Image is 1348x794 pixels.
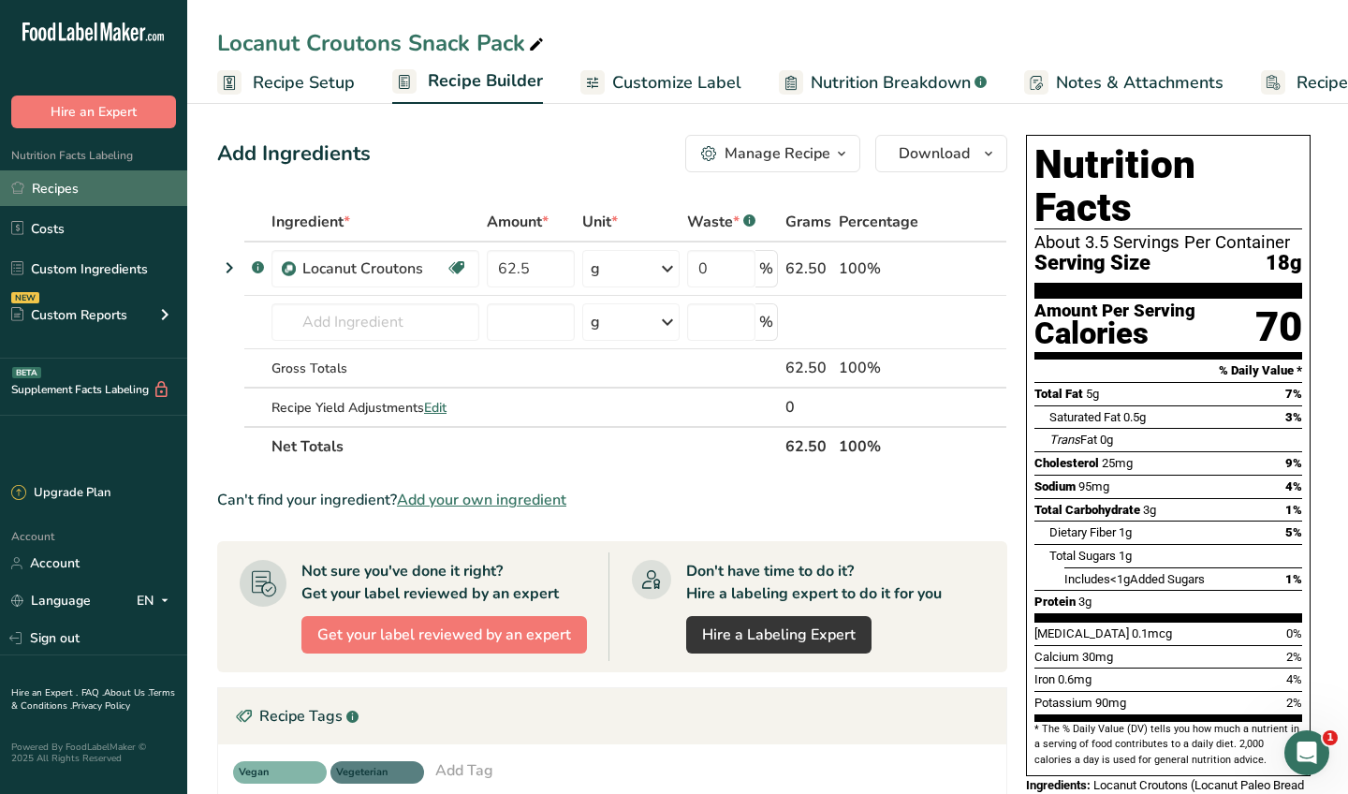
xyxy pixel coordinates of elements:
input: Add Ingredient [271,303,479,341]
span: 2% [1286,696,1302,710]
span: 0g [1100,433,1113,447]
span: 1g [1119,525,1132,539]
span: 18g [1266,252,1302,275]
span: Total Fat [1034,387,1083,401]
div: g [591,257,600,280]
span: Serving Size [1034,252,1150,275]
a: Language [11,584,91,617]
div: 0 [785,396,831,419]
span: Potassium [1034,696,1092,710]
button: Hire an Expert [11,96,176,128]
div: 70 [1255,302,1302,352]
a: About Us . [104,686,149,699]
span: Sodium [1034,479,1076,493]
div: Not sure you've done it right? Get your label reviewed by an expert [301,560,559,605]
span: 4% [1285,479,1302,493]
span: 7% [1285,387,1302,401]
div: Add Ingredients [217,139,371,169]
div: NEW [11,292,39,303]
span: 0.1mcg [1132,626,1172,640]
section: % Daily Value * [1034,360,1302,382]
span: 2% [1286,650,1302,664]
span: 1% [1285,503,1302,517]
div: About 3.5 Servings Per Container [1034,233,1302,252]
span: Amount [487,211,549,233]
span: Iron [1034,672,1055,686]
span: Vegan [239,765,304,781]
span: 3% [1285,410,1302,424]
th: 100% [835,426,922,465]
th: 62.50 [782,426,835,465]
div: Locanut Croutons [302,257,446,280]
a: Hire an Expert . [11,686,78,699]
span: Includes Added Sugars [1064,572,1205,586]
span: Recipe Builder [428,68,543,94]
span: 25mg [1102,456,1133,470]
span: Ingredients: [1026,778,1091,792]
div: Recipe Yield Adjustments [271,398,479,418]
span: Get your label reviewed by an expert [317,624,571,646]
span: Ingredient [271,211,350,233]
button: Get your label reviewed by an expert [301,616,587,654]
div: Calories [1034,320,1195,347]
button: Manage Recipe [685,135,860,172]
span: 90mg [1095,696,1126,710]
span: 9% [1285,456,1302,470]
span: 5% [1285,525,1302,539]
span: 0.5g [1123,410,1146,424]
div: Gross Totals [271,359,479,378]
span: Nutrition Breakdown [811,70,971,96]
span: 1 [1323,730,1338,745]
div: Recipe Tags [218,688,1006,744]
div: 100% [839,257,918,280]
th: Net Totals [268,426,782,465]
span: 4% [1286,672,1302,686]
div: EN [137,590,176,612]
span: Dietary Fiber [1049,525,1116,539]
span: Grams [785,211,831,233]
span: <1g [1110,572,1130,586]
span: Notes & Attachments [1056,70,1223,96]
img: Sub Recipe [282,262,296,276]
a: Recipe Setup [217,62,355,104]
div: 62.50 [785,357,831,379]
a: Terms & Conditions . [11,686,175,713]
div: g [591,311,600,333]
div: Can't find your ingredient? [217,489,1007,511]
span: Add your own ingredient [397,489,566,511]
a: Recipe Builder [392,60,543,105]
div: Custom Reports [11,305,127,325]
i: Trans [1049,433,1080,447]
section: * The % Daily Value (DV) tells you how much a nutrient in a serving of food contributes to a dail... [1034,722,1302,768]
a: Notes & Attachments [1024,62,1223,104]
span: [MEDICAL_DATA] [1034,626,1129,640]
div: Upgrade Plan [11,484,110,503]
span: 0.6mg [1058,672,1092,686]
div: BETA [12,367,41,378]
div: Powered By FoodLabelMaker © 2025 All Rights Reserved [11,742,176,764]
div: 62.50 [785,257,831,280]
iframe: Intercom live chat [1284,730,1329,775]
span: Vegeterian [336,765,402,781]
div: Waste [687,211,755,233]
div: Add Tag [435,759,493,782]
a: Privacy Policy [72,699,130,713]
div: Locanut Croutons Snack Pack [217,26,548,60]
a: Hire a Labeling Expert [686,616,872,654]
a: Nutrition Breakdown [779,62,987,104]
span: Percentage [839,211,918,233]
span: Fat [1049,433,1097,447]
span: 95mg [1078,479,1109,493]
span: Edit [424,399,447,417]
h1: Nutrition Facts [1034,143,1302,229]
div: Don't have time to do it? Hire a labeling expert to do it for you [686,560,942,605]
span: Saturated Fat [1049,410,1121,424]
a: Customize Label [580,62,741,104]
div: Manage Recipe [725,142,830,165]
div: 100% [839,357,918,379]
span: Total Sugars [1049,549,1116,563]
span: Calcium [1034,650,1079,664]
span: Total Carbohydrate [1034,503,1140,517]
a: FAQ . [81,686,104,699]
span: 3g [1143,503,1156,517]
